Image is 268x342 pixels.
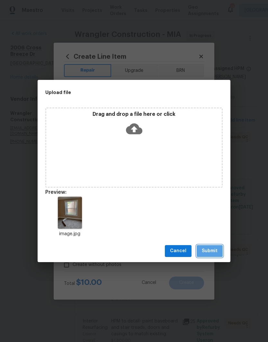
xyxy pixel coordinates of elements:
[197,245,223,257] button: Submit
[46,111,222,118] p: Drag and drop a file here or click
[45,89,194,96] h2: Upload file
[202,247,218,255] span: Submit
[58,197,82,229] img: 2Q==
[170,247,186,255] span: Cancel
[165,245,192,257] button: Cancel
[45,231,94,237] p: image.jpg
